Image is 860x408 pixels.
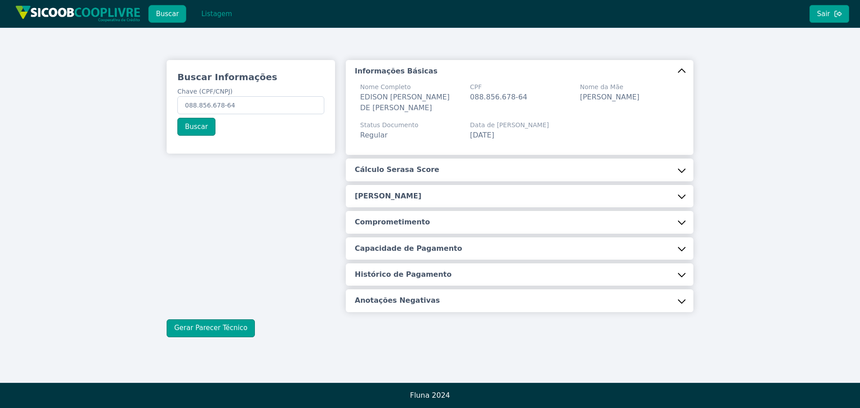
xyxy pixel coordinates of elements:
button: Comprometimento [346,211,693,233]
span: Nome da Mãe [580,82,640,92]
span: 088.856.678-64 [470,93,527,101]
h5: Anotações Negativas [355,296,440,305]
button: Informações Básicas [346,60,693,82]
span: [DATE] [470,131,494,139]
button: Anotações Negativas [346,289,693,312]
span: Regular [360,131,387,139]
span: Nome Completo [360,82,459,92]
img: img/sicoob_cooplivre.png [15,5,141,22]
span: EDISON [PERSON_NAME] DE [PERSON_NAME] [360,93,450,112]
input: Chave (CPF/CNPJ) [177,96,324,114]
button: Cálculo Serasa Score [346,159,693,181]
h5: Histórico de Pagamento [355,270,451,279]
h5: Cálculo Serasa Score [355,165,439,175]
span: Chave (CPF/CNPJ) [177,88,232,95]
button: Histórico de Pagamento [346,263,693,286]
span: CPF [470,82,527,92]
h5: Comprometimento [355,217,430,227]
button: Gerar Parecer Técnico [167,319,255,337]
span: [PERSON_NAME] [580,93,640,101]
button: Buscar [148,5,186,23]
button: Capacidade de Pagamento [346,237,693,260]
h5: [PERSON_NAME] [355,191,421,201]
h5: Capacidade de Pagamento [355,244,462,253]
span: Data de [PERSON_NAME] [470,120,549,130]
span: Status Documento [360,120,418,130]
h5: Informações Básicas [355,66,438,76]
button: [PERSON_NAME] [346,185,693,207]
button: Buscar [177,118,215,136]
h3: Buscar Informações [177,71,324,83]
span: Fluna 2024 [410,391,450,399]
button: Listagem [193,5,240,23]
button: Sair [809,5,849,23]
